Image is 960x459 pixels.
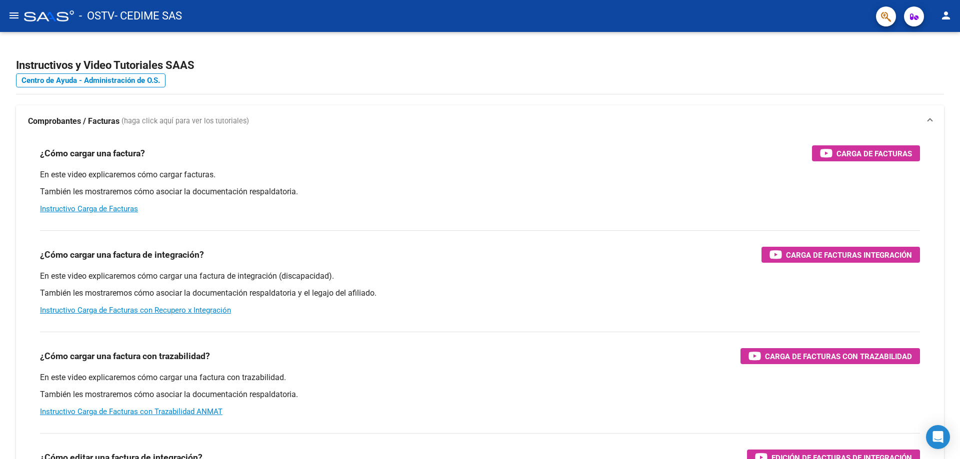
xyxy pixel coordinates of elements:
[740,348,920,364] button: Carga de Facturas con Trazabilidad
[79,5,114,27] span: - OSTV
[16,73,165,87] a: Centro de Ayuda - Administración de O.S.
[8,9,20,21] mat-icon: menu
[812,145,920,161] button: Carga de Facturas
[16,56,944,75] h2: Instructivos y Video Tutoriales SAAS
[40,186,920,197] p: También les mostraremos cómo asociar la documentación respaldatoria.
[926,425,950,449] div: Open Intercom Messenger
[40,389,920,400] p: También les mostraremos cómo asociar la documentación respaldatoria.
[40,146,145,160] h3: ¿Cómo cargar una factura?
[836,147,912,160] span: Carga de Facturas
[40,288,920,299] p: También les mostraremos cómo asociar la documentación respaldatoria y el legajo del afiliado.
[40,407,222,416] a: Instructivo Carga de Facturas con Trazabilidad ANMAT
[40,204,138,213] a: Instructivo Carga de Facturas
[121,116,249,127] span: (haga click aquí para ver los tutoriales)
[40,349,210,363] h3: ¿Cómo cargar una factura con trazabilidad?
[940,9,952,21] mat-icon: person
[40,271,920,282] p: En este video explicaremos cómo cargar una factura de integración (discapacidad).
[40,372,920,383] p: En este video explicaremos cómo cargar una factura con trazabilidad.
[16,105,944,137] mat-expansion-panel-header: Comprobantes / Facturas (haga click aquí para ver los tutoriales)
[761,247,920,263] button: Carga de Facturas Integración
[114,5,182,27] span: - CEDIME SAS
[40,169,920,180] p: En este video explicaremos cómo cargar facturas.
[786,249,912,261] span: Carga de Facturas Integración
[28,116,119,127] strong: Comprobantes / Facturas
[40,248,204,262] h3: ¿Cómo cargar una factura de integración?
[765,350,912,363] span: Carga de Facturas con Trazabilidad
[40,306,231,315] a: Instructivo Carga de Facturas con Recupero x Integración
